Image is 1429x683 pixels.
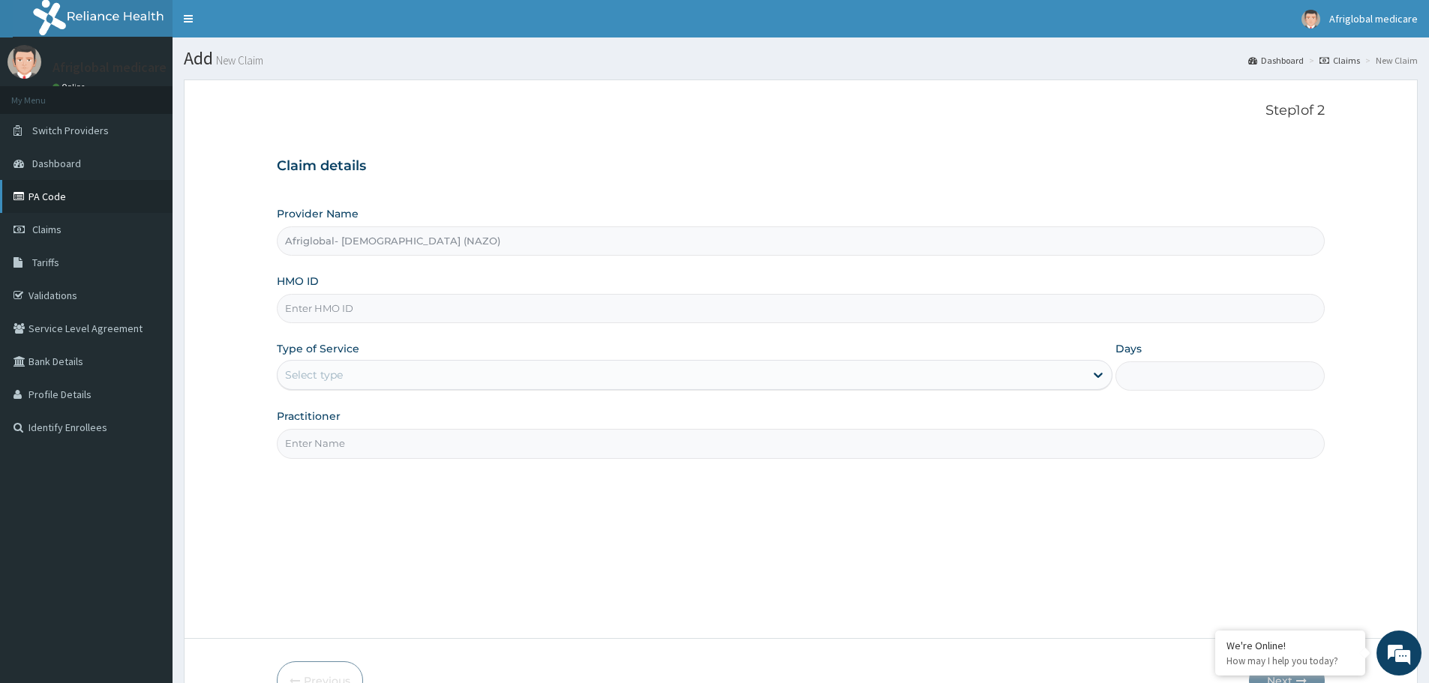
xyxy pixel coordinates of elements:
[8,45,41,79] img: User Image
[1329,12,1418,25] span: Afriglobal medicare
[1319,54,1360,67] a: Claims
[32,223,62,236] span: Claims
[277,409,341,424] label: Practitioner
[1248,54,1304,67] a: Dashboard
[277,341,359,356] label: Type of Service
[32,124,109,137] span: Switch Providers
[1361,54,1418,67] li: New Claim
[53,82,89,92] a: Online
[1301,10,1320,28] img: User Image
[32,256,59,269] span: Tariffs
[277,274,319,289] label: HMO ID
[53,61,167,74] p: Afriglobal medicare
[285,367,343,382] div: Select type
[277,429,1325,458] input: Enter Name
[277,206,359,221] label: Provider Name
[277,158,1325,175] h3: Claim details
[1226,655,1354,667] p: How may I help you today?
[1115,341,1142,356] label: Days
[184,49,1418,68] h1: Add
[32,157,81,170] span: Dashboard
[277,103,1325,119] p: Step 1 of 2
[213,55,263,66] small: New Claim
[1226,639,1354,652] div: We're Online!
[277,294,1325,323] input: Enter HMO ID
